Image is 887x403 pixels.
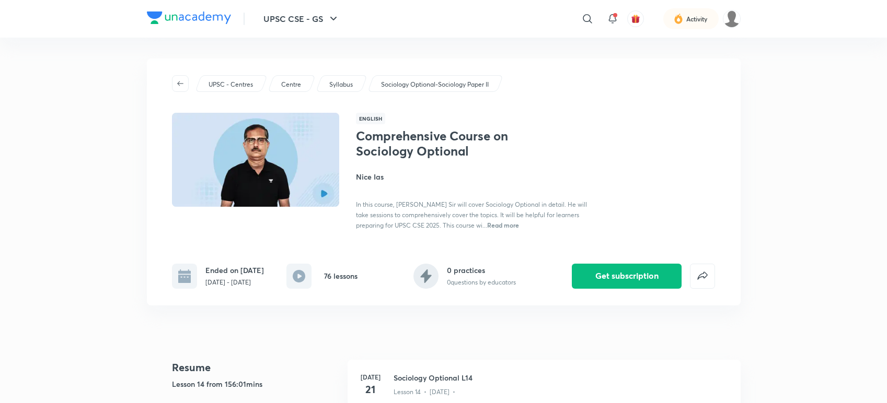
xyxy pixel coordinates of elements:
[209,80,253,89] p: UPSC - Centres
[381,80,489,89] p: Sociology Optional-Sociology Paper II
[487,221,519,229] span: Read more
[360,372,381,382] h6: [DATE]
[205,278,264,287] p: [DATE] - [DATE]
[356,171,590,182] h4: Nice Ias
[447,265,516,276] h6: 0 practices
[172,360,339,375] h4: Resume
[572,264,682,289] button: Get subscription
[356,128,527,159] h1: Comprehensive Course on Sociology Optional
[631,14,640,23] img: avatar
[329,80,353,89] p: Syllabus
[324,270,358,281] h6: 76 lessons
[205,265,264,276] h6: Ended on [DATE]
[723,10,741,28] img: Somdev
[394,372,728,383] h3: Sociology Optional L14
[690,264,715,289] button: false
[147,11,231,24] img: Company Logo
[257,8,346,29] button: UPSC CSE - GS
[206,80,255,89] a: UPSC - Centres
[356,113,385,124] span: English
[170,112,340,208] img: Thumbnail
[379,80,490,89] a: Sociology Optional-Sociology Paper II
[281,80,301,89] p: Centre
[627,10,644,27] button: avatar
[674,13,683,25] img: activity
[147,11,231,27] a: Company Logo
[279,80,303,89] a: Centre
[394,387,455,397] p: Lesson 14 • [DATE] •
[356,200,587,229] span: In this course, [PERSON_NAME] Sir will cover Sociology Optional in detail. He will take sessions ...
[447,278,516,287] p: 0 questions by educators
[327,80,354,89] a: Syllabus
[172,378,339,389] h5: Lesson 14 from 156:01mins
[360,382,381,397] h4: 21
